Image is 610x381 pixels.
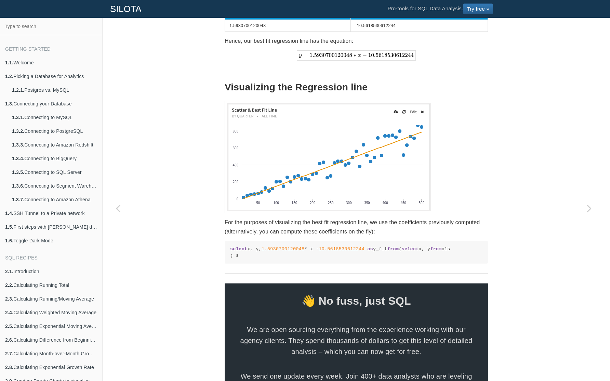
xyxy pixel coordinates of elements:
span: from [387,246,399,252]
code: x, y, * x - y_fit ( x, y ols ) s [230,246,482,259]
b: 1.3.5. [12,169,24,175]
span: 10.5618530612244 [319,246,364,252]
b: 2.3. [5,296,13,302]
b: 2.6. [5,337,13,343]
a: 1.3.2.Connecting to PostgreSQL [7,124,102,138]
iframe: Drift Widget Chat Controller [576,347,602,373]
p: Hence, our best fit regression line has the equation: [225,36,488,46]
a: 1.3.5.Connecting to SQL Server [7,165,102,179]
a: 1.3.1.Connecting to MySQL [7,111,102,124]
b: 2.7. [5,351,13,356]
a: 1.2.1.Postgres vs. MySQL [7,83,102,97]
b: 2.4. [5,310,13,315]
b: 2.5. [5,323,13,329]
a: 1.3.6.Connecting to Segment Warehouse [7,179,102,193]
h2: Visualizing the Regression line [225,82,488,93]
span: select [402,246,419,252]
span: 👋 No fuss, just SQL [225,292,488,310]
span: select [230,246,247,252]
a: 1.3.4.Connecting to BigQuery [7,152,102,165]
b: 2.1. [5,269,13,274]
b: 1.3.7. [12,197,24,202]
b: 1.3.6. [12,183,24,189]
a: Previous page: Calculating Z-Score [103,35,133,381]
span: from [430,246,441,252]
td: 1.5930700120048 [225,20,351,32]
span: We are open sourcing everything from the experience working with our agency clients. They spend t... [238,324,474,357]
td: -10.5618530612244 [351,20,488,32]
b: 1.4. [5,211,13,216]
li: Pro-tools for SQL Data Analysis. [381,0,500,17]
b: 2.2. [5,282,13,288]
a: SILOTA [105,0,147,17]
span: as [367,246,373,252]
b: 1.6. [5,238,13,243]
b: 1.5. [5,224,13,230]
p: For the purposes of visualizing the best fit regression line, we use the coefficients previously ... [225,218,488,236]
b: 1.2.1. [12,87,24,93]
span: 1.5930700120048 [262,246,304,252]
b: 1.2. [5,74,13,79]
b: 1.3.3. [12,142,24,148]
b: 1.1. [5,60,13,65]
a: Try free » [463,3,493,14]
b: 1.3.4. [12,156,24,161]
b: 1.3. [5,101,13,106]
a: 1.3.3.Connecting to Amazon Redshift [7,138,102,152]
b: 2.8. [5,365,13,370]
b: 1.3.1. [12,115,24,120]
input: Type to search [2,20,100,33]
b: 1.3.2. [12,128,24,134]
a: Next page: Forecasting in presence of Seasonal effects using the Ratio to Moving Average method [574,35,605,381]
img: _mathjax_7d222751.svg [297,50,415,61]
a: 1.3.7.Connecting to Amazon Athena [7,193,102,206]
